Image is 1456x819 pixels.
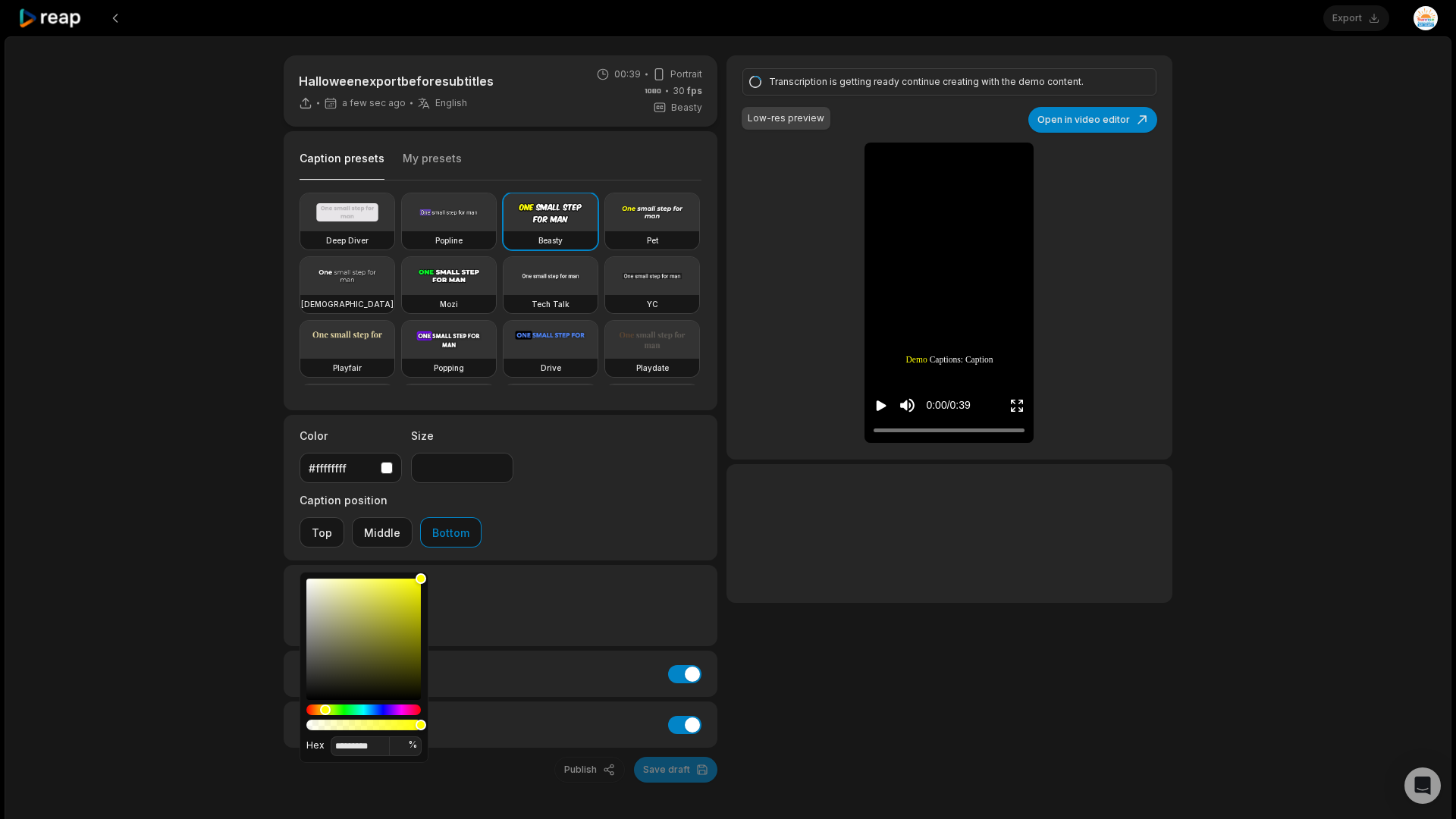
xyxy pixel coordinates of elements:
div: #ffffffff [309,460,375,476]
button: Caption presets [300,151,384,180]
button: Open in video editor [1028,107,1157,133]
button: Top [300,517,344,548]
span: 00:39 [614,67,641,81]
label: Caption position [300,492,482,508]
div: Alpha [306,720,421,730]
span: fps [687,85,702,96]
span: 30 [673,84,702,98]
span: Portrait [670,67,702,81]
div: Low-res preview [748,111,824,125]
span: English [435,97,467,109]
label: Size [411,428,513,444]
h3: Playdate [636,362,669,374]
button: Publish [554,757,625,783]
h3: Deep Diver [326,234,369,246]
button: My presets [403,151,462,180]
button: Bottom [420,517,482,548]
button: #ffffffff [300,453,402,483]
button: Enter Fullscreen [1009,391,1025,419]
label: Color [300,428,402,444]
span: Hex [306,739,325,751]
h3: Beasty [538,234,563,246]
h3: YC [647,298,658,310]
h3: Popping [434,362,464,374]
span: a few sec ago [342,97,406,109]
div: Transcription is getting ready continue creating with the demo content. [769,75,1125,89]
span: % [409,739,417,751]
button: Mute sound [898,396,917,415]
h3: Tech Talk [532,298,570,310]
span: Demo [905,353,927,366]
div: Hue [306,704,421,715]
h3: Pet [647,234,658,246]
button: Play video [874,391,889,419]
h3: Drive [541,362,561,374]
h3: Mozi [440,298,458,310]
div: Color [306,579,421,700]
button: Middle [352,517,413,548]
p: Halloweenexportbeforesubtitles [299,72,494,90]
span: Beasty [671,101,702,115]
div: Open Intercom Messenger [1404,767,1441,804]
h3: Popline [435,234,463,246]
span: Caption [965,353,993,366]
h3: [DEMOGRAPHIC_DATA] [301,298,394,310]
span: Captions: [930,353,963,366]
div: 0:00 / 0:39 [926,397,970,413]
h3: Playfair [333,362,362,374]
